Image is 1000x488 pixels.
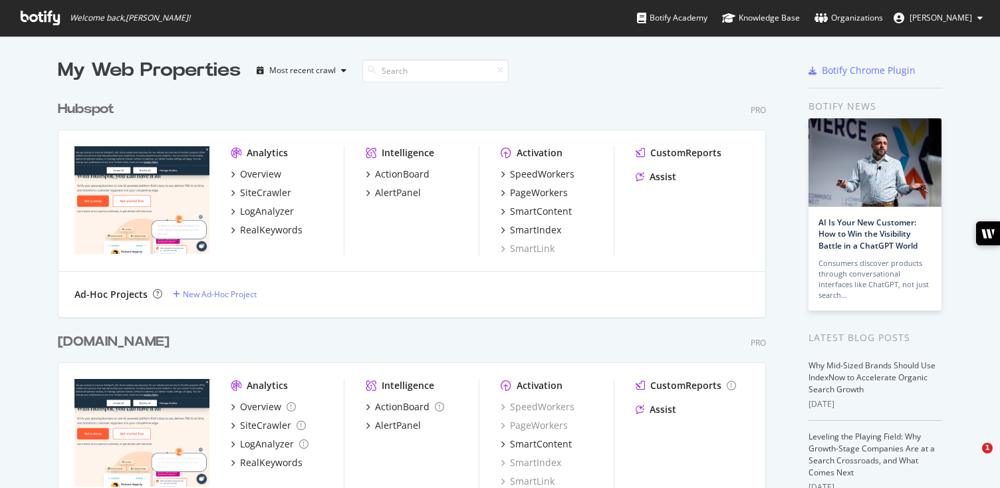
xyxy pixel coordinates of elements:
div: AlertPanel [375,186,421,199]
a: SiteCrawler [231,186,291,199]
img: hubspot.com [74,146,209,254]
div: New Ad-Hoc Project [183,289,257,300]
span: Rory Hope [910,12,972,23]
a: SmartLink [501,242,555,255]
a: CustomReports [636,146,721,160]
div: [DATE] [809,398,942,410]
a: ActionBoard [366,400,444,414]
a: LogAnalyzer [231,205,294,218]
div: Latest Blog Posts [809,330,942,345]
div: SiteCrawler [240,186,291,199]
input: Search [362,59,509,82]
div: Pro [751,104,766,116]
a: RealKeywords [231,456,303,469]
img: AI Is Your New Customer: How to Win the Visibility Battle in a ChatGPT World [809,118,941,207]
a: SpeedWorkers [501,400,574,414]
div: PageWorkers [510,186,568,199]
div: Organizations [814,11,883,25]
a: [DOMAIN_NAME] [58,332,175,352]
a: SmartLink [501,475,555,488]
div: RealKeywords [240,223,303,237]
div: CustomReports [650,379,721,392]
a: New Ad-Hoc Project [173,289,257,300]
div: Analytics [247,379,288,392]
a: RealKeywords [231,223,303,237]
img: hubspot-bulkdataexport.com [74,379,209,487]
a: CustomReports [636,379,736,392]
a: PageWorkers [501,419,568,432]
span: 1 [982,443,993,453]
div: Activation [517,379,562,392]
div: RealKeywords [240,456,303,469]
div: Analytics [247,146,288,160]
a: AlertPanel [366,186,421,199]
div: Consumers discover products through conversational interfaces like ChatGPT, not just search… [818,258,932,301]
div: Botify Academy [637,11,707,25]
a: AI Is Your New Customer: How to Win the Visibility Battle in a ChatGPT World [818,217,918,251]
a: SiteCrawler [231,419,306,432]
a: SmartContent [501,437,572,451]
div: SpeedWorkers [510,168,574,181]
button: [PERSON_NAME] [883,7,993,29]
a: Botify Chrome Plugin [809,64,916,77]
a: SpeedWorkers [501,168,574,181]
div: SmartIndex [510,223,561,237]
div: Overview [240,400,281,414]
div: Ad-Hoc Projects [74,288,148,301]
div: Knowledge Base [722,11,800,25]
div: Intelligence [382,146,434,160]
a: PageWorkers [501,186,568,199]
a: Assist [636,403,676,416]
a: SmartIndex [501,456,561,469]
div: ActionBoard [375,168,430,181]
div: AlertPanel [375,419,421,432]
div: Activation [517,146,562,160]
div: My Web Properties [58,57,241,84]
div: LogAnalyzer [240,205,294,218]
div: Botify news [809,99,942,114]
a: SmartIndex [501,223,561,237]
a: Overview [231,168,281,181]
a: Assist [636,170,676,183]
a: LogAnalyzer [231,437,309,451]
iframe: Intercom live chat [955,443,987,475]
div: [DOMAIN_NAME] [58,332,170,352]
button: Most recent crawl [251,60,352,81]
div: SmartContent [510,437,572,451]
div: Most recent crawl [269,66,336,74]
div: Botify Chrome Plugin [822,64,916,77]
div: Overview [240,168,281,181]
div: LogAnalyzer [240,437,294,451]
div: SmartContent [510,205,572,218]
div: Assist [650,403,676,416]
div: CustomReports [650,146,721,160]
div: Intelligence [382,379,434,392]
a: ActionBoard [366,168,430,181]
a: Hubspot [58,100,120,119]
a: AlertPanel [366,419,421,432]
a: Overview [231,400,296,414]
a: Why Mid-Sized Brands Should Use IndexNow to Accelerate Organic Search Growth [809,360,936,395]
div: Pro [751,337,766,348]
a: SmartContent [501,205,572,218]
div: ActionBoard [375,400,430,414]
div: Assist [650,170,676,183]
span: Welcome back, [PERSON_NAME] ! [70,13,190,23]
div: SiteCrawler [240,419,291,432]
a: Leveling the Playing Field: Why Growth-Stage Companies Are at a Search Crossroads, and What Comes... [809,431,935,478]
div: Hubspot [58,100,114,119]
